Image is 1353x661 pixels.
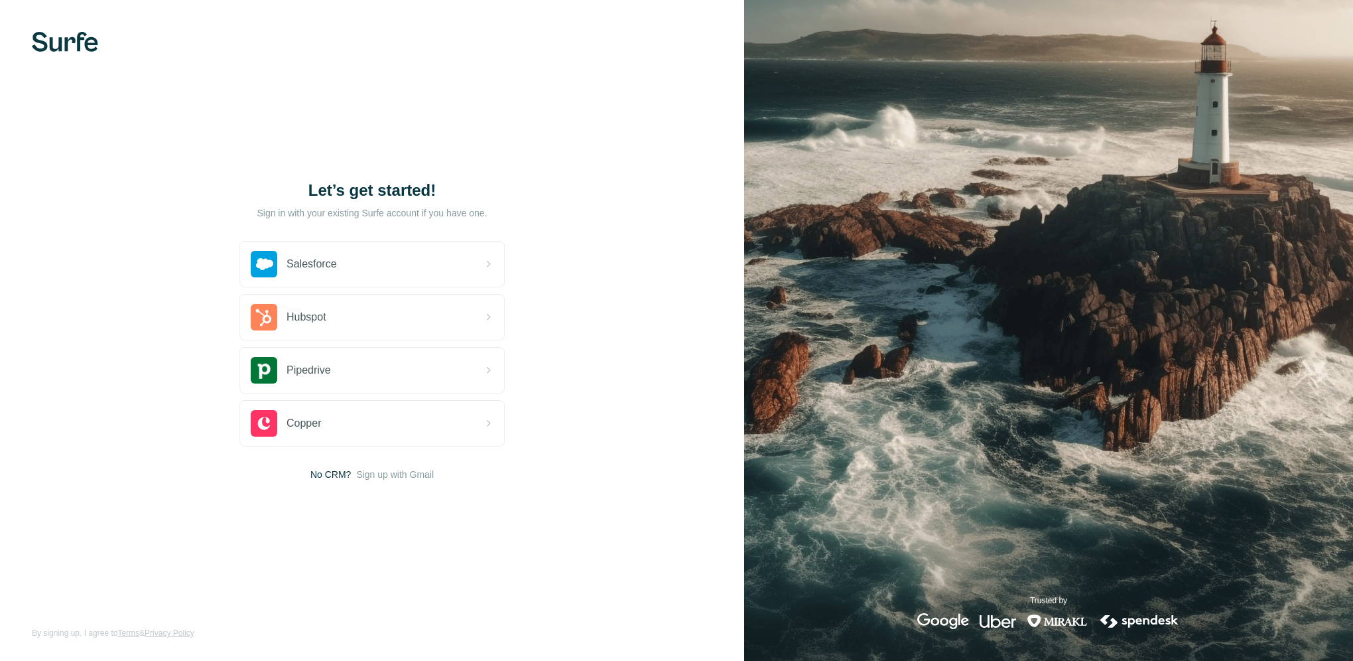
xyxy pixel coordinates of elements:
[287,309,326,325] span: Hubspot
[287,415,321,431] span: Copper
[257,206,487,220] p: Sign in with your existing Surfe account if you have one.
[980,613,1016,629] img: uber's logo
[251,410,277,437] img: copper's logo
[1030,595,1067,607] p: Trusted by
[32,32,98,52] img: Surfe's logo
[251,251,277,277] img: salesforce's logo
[310,468,351,481] span: No CRM?
[917,613,969,629] img: google's logo
[287,362,331,378] span: Pipedrive
[251,357,277,384] img: pipedrive's logo
[287,256,337,272] span: Salesforce
[145,628,194,638] a: Privacy Policy
[356,468,434,481] button: Sign up with Gmail
[239,180,505,201] h1: Let’s get started!
[1098,613,1181,629] img: spendesk's logo
[251,304,277,330] img: hubspot's logo
[32,627,194,639] span: By signing up, I agree to &
[1027,613,1088,629] img: mirakl's logo
[117,628,139,638] a: Terms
